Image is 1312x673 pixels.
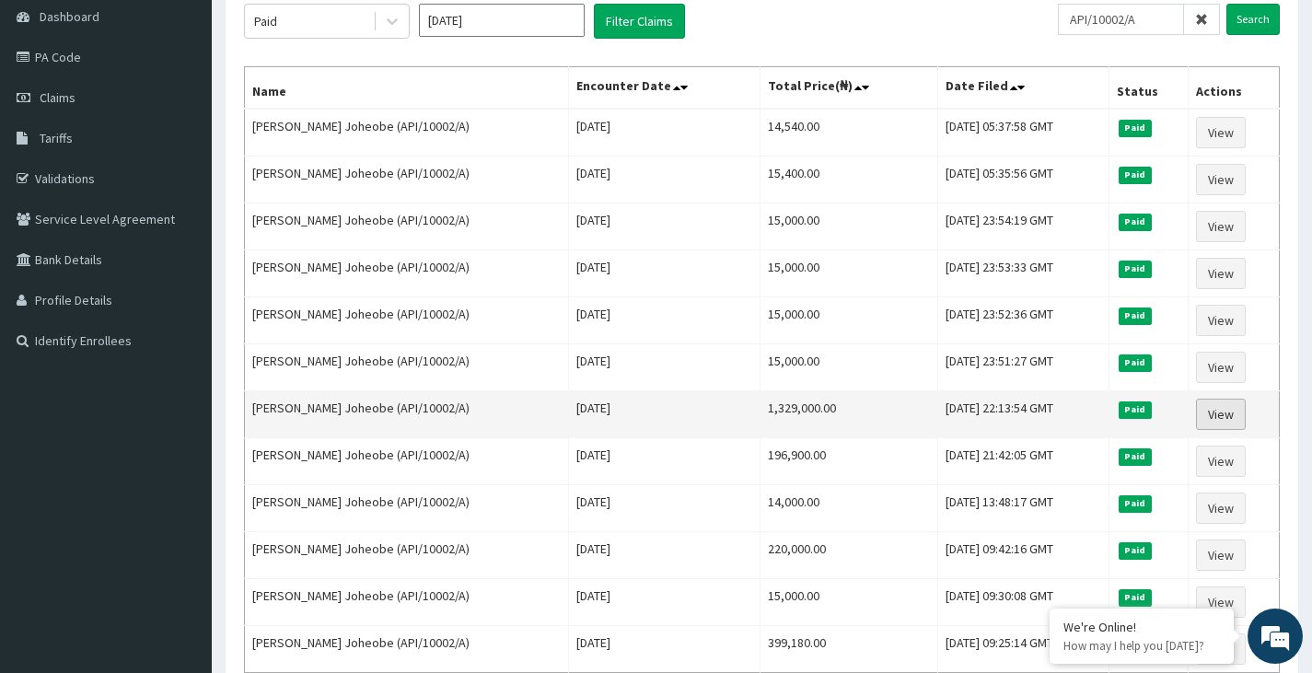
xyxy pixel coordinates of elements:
[1058,4,1184,35] input: Search by HMO ID
[938,157,1109,203] td: [DATE] 05:35:56 GMT
[245,532,569,579] td: [PERSON_NAME] Joheobe (API/10002/A)
[1119,214,1152,230] span: Paid
[938,67,1109,110] th: Date Filed
[245,109,569,157] td: [PERSON_NAME] Joheobe (API/10002/A)
[245,485,569,532] td: [PERSON_NAME] Joheobe (API/10002/A)
[568,109,760,157] td: [DATE]
[760,485,937,532] td: 14,000.00
[938,485,1109,532] td: [DATE] 13:48:17 GMT
[245,67,569,110] th: Name
[594,4,685,39] button: Filter Claims
[760,157,937,203] td: 15,400.00
[1196,164,1246,195] a: View
[568,297,760,344] td: [DATE]
[1119,167,1152,183] span: Paid
[1226,4,1280,35] input: Search
[568,344,760,391] td: [DATE]
[760,297,937,344] td: 15,000.00
[568,67,760,110] th: Encounter Date
[1063,619,1220,635] div: We're Online!
[568,157,760,203] td: [DATE]
[760,438,937,485] td: 196,900.00
[760,579,937,626] td: 15,000.00
[302,9,346,53] div: Minimize live chat window
[40,89,75,106] span: Claims
[568,391,760,438] td: [DATE]
[245,250,569,297] td: [PERSON_NAME] Joheobe (API/10002/A)
[1119,542,1152,559] span: Paid
[40,130,73,146] span: Tariffs
[1119,261,1152,277] span: Paid
[1119,589,1152,606] span: Paid
[568,250,760,297] td: [DATE]
[96,103,309,127] div: Chat with us now
[1119,401,1152,418] span: Paid
[40,8,99,25] span: Dashboard
[938,579,1109,626] td: [DATE] 09:30:08 GMT
[245,438,569,485] td: [PERSON_NAME] Joheobe (API/10002/A)
[760,391,937,438] td: 1,329,000.00
[245,626,569,673] td: [PERSON_NAME] Joheobe (API/10002/A)
[568,532,760,579] td: [DATE]
[760,344,937,391] td: 15,000.00
[9,464,351,528] textarea: Type your message and hit 'Enter'
[245,579,569,626] td: [PERSON_NAME] Joheobe (API/10002/A)
[245,391,569,438] td: [PERSON_NAME] Joheobe (API/10002/A)
[1119,120,1152,136] span: Paid
[760,203,937,250] td: 15,000.00
[938,344,1109,391] td: [DATE] 23:51:27 GMT
[419,4,585,37] input: Select Month and Year
[1196,540,1246,571] a: View
[245,344,569,391] td: [PERSON_NAME] Joheobe (API/10002/A)
[1196,258,1246,289] a: View
[1109,67,1189,110] th: Status
[568,626,760,673] td: [DATE]
[938,203,1109,250] td: [DATE] 23:54:19 GMT
[568,438,760,485] td: [DATE]
[760,532,937,579] td: 220,000.00
[760,67,937,110] th: Total Price(₦)
[107,213,254,399] span: We're online!
[1196,446,1246,477] a: View
[245,157,569,203] td: [PERSON_NAME] Joheobe (API/10002/A)
[568,203,760,250] td: [DATE]
[938,438,1109,485] td: [DATE] 21:42:05 GMT
[938,297,1109,344] td: [DATE] 23:52:36 GMT
[938,250,1109,297] td: [DATE] 23:53:33 GMT
[568,485,760,532] td: [DATE]
[760,109,937,157] td: 14,540.00
[245,203,569,250] td: [PERSON_NAME] Joheobe (API/10002/A)
[760,626,937,673] td: 399,180.00
[1196,399,1246,430] a: View
[938,532,1109,579] td: [DATE] 09:42:16 GMT
[245,297,569,344] td: [PERSON_NAME] Joheobe (API/10002/A)
[1196,211,1246,242] a: View
[1196,352,1246,383] a: View
[1119,448,1152,465] span: Paid
[938,391,1109,438] td: [DATE] 22:13:54 GMT
[1063,638,1220,654] p: How may I help you today?
[1196,117,1246,148] a: View
[34,92,75,138] img: d_794563401_company_1708531726252_794563401
[1196,305,1246,336] a: View
[1119,354,1152,371] span: Paid
[938,109,1109,157] td: [DATE] 05:37:58 GMT
[1119,495,1152,512] span: Paid
[1189,67,1280,110] th: Actions
[568,579,760,626] td: [DATE]
[1119,307,1152,324] span: Paid
[760,250,937,297] td: 15,000.00
[938,626,1109,673] td: [DATE] 09:25:14 GMT
[1196,586,1246,618] a: View
[1196,493,1246,524] a: View
[254,12,277,30] div: Paid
